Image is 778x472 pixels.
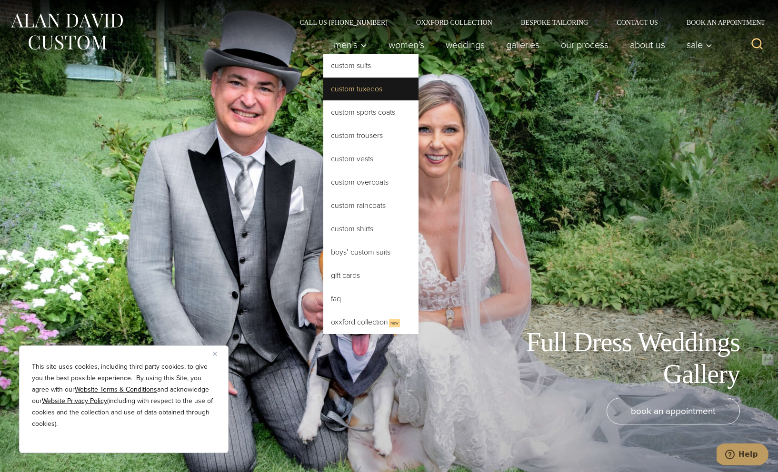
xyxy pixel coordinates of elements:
[435,35,496,54] a: weddings
[213,348,224,359] button: Close
[389,319,400,327] span: New
[323,101,419,124] a: Custom Sports Coats
[323,124,419,147] a: Custom Trousers
[75,384,157,394] a: Website Terms & Conditions
[717,443,768,467] iframe: Opens a widget where you can chat to one of our agents
[619,35,676,54] a: About Us
[323,147,419,170] a: Custom Vests
[496,35,550,54] a: Galleries
[607,398,740,424] a: book an appointment
[285,19,768,26] nav: Secondary Navigation
[323,287,419,310] a: FAQ
[672,19,768,26] a: Book an Appointment
[323,264,419,287] a: Gift Cards
[323,54,419,77] a: Custom Suits
[602,19,672,26] a: Contact Us
[323,171,419,194] a: Custom Overcoats
[323,311,419,334] a: Oxxford CollectionNew
[378,35,435,54] a: Women’s
[32,361,216,430] p: This site uses cookies, including third party cookies, to give you the best possible experience. ...
[285,19,402,26] a: Call Us [PHONE_NUMBER]
[323,194,419,217] a: Custom Raincoats
[323,35,718,54] nav: Primary Navigation
[42,396,107,406] a: Website Privacy Policy
[526,326,740,390] h1: Full Dress Weddings Gallery
[213,352,217,356] img: Close
[323,217,419,240] a: Custom Shirts
[323,35,378,54] button: Men’s sub menu toggle
[402,19,507,26] a: Oxxford Collection
[323,78,419,100] a: Custom Tuxedos
[323,241,419,264] a: Boys’ Custom Suits
[676,35,718,54] button: Sale sub menu toggle
[10,10,124,53] img: Alan David Custom
[507,19,602,26] a: Bespoke Tailoring
[550,35,619,54] a: Our Process
[631,404,716,418] span: book an appointment
[746,33,768,56] button: View Search Form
